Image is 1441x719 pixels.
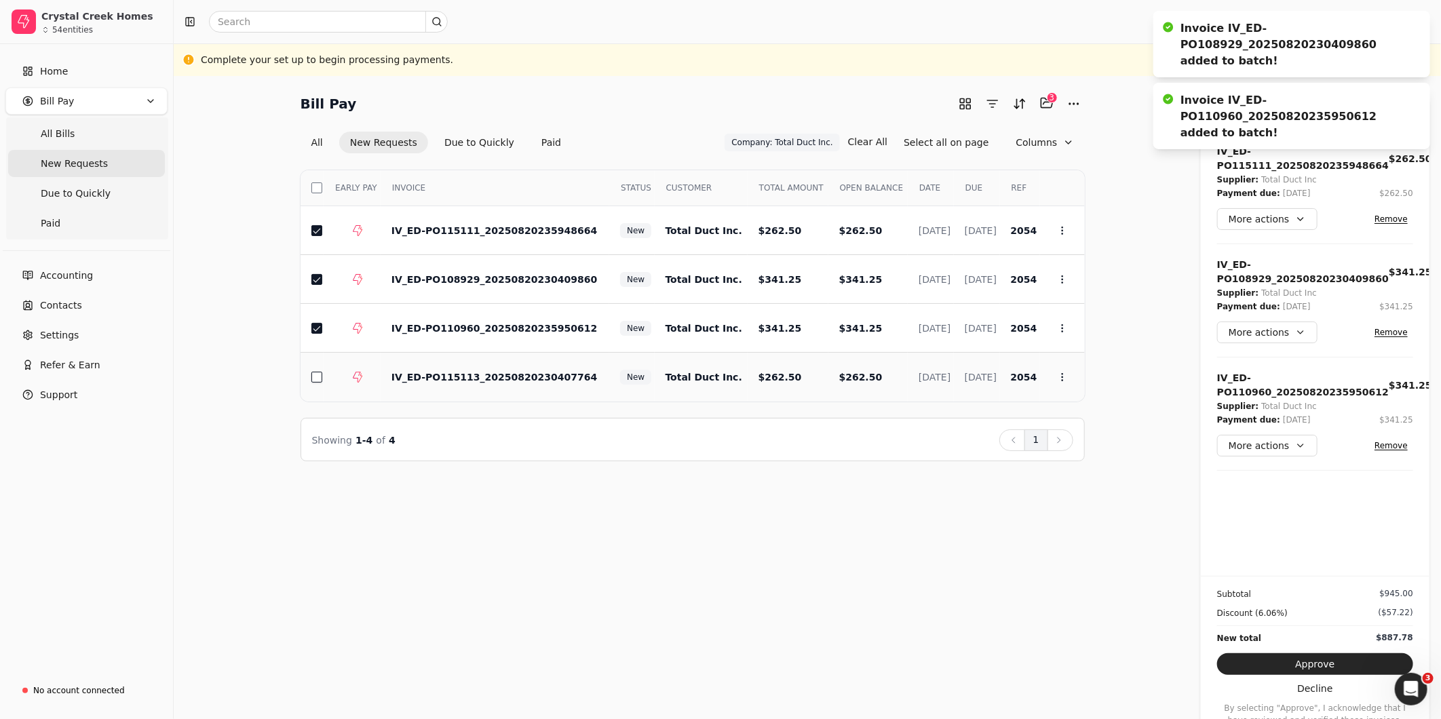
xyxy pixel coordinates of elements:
[389,435,396,446] span: 4
[1217,400,1259,413] div: Supplier:
[312,435,352,446] span: Showing
[965,225,997,236] span: [DATE]
[301,132,334,153] button: All
[40,358,100,372] span: Refer & Earn
[666,225,742,236] span: Total Duct Inc.
[1283,413,1311,427] div: [DATE]
[1180,92,1403,141] div: Invoice IV_ED-PO110960_20250820235950612 added to batch!
[1389,371,1432,400] button: $341.25
[1011,274,1037,285] span: 2054
[1217,187,1280,200] div: Payment due:
[40,328,79,343] span: Settings
[339,132,428,153] button: New Requests
[8,180,165,207] a: Due to Quickly
[731,136,832,149] span: Company: Total Duct Inc.
[840,182,904,194] span: OPEN BALANCE
[301,132,573,153] div: Invoice filter options
[5,678,168,703] a: No account connected
[1283,300,1311,313] div: [DATE]
[1012,182,1027,194] span: REF
[1379,187,1413,200] button: $262.50
[839,372,883,383] span: $262.50
[1005,132,1085,153] button: Column visibility settings
[391,225,598,236] span: IV_ED-PO115111_20250820235948664
[1217,435,1318,456] button: More actions
[40,388,77,402] span: Support
[1261,286,1317,300] div: Total Duct Inc
[41,127,75,141] span: All Bills
[41,187,111,201] span: Due to Quickly
[965,323,997,334] span: [DATE]
[1379,587,1413,600] div: $945.00
[839,323,883,334] span: $341.25
[1011,225,1037,236] span: 2054
[40,94,74,109] span: Bill Pay
[1047,92,1058,103] div: 3
[1217,631,1261,645] div: New total
[1217,173,1259,187] div: Supplier:
[919,323,950,334] span: [DATE]
[1217,413,1280,427] div: Payment due:
[965,182,983,194] span: DUE
[758,323,802,334] span: $341.25
[1011,372,1037,383] span: 2054
[758,225,802,236] span: $262.50
[40,64,68,79] span: Home
[848,131,887,153] button: Clear All
[666,323,742,334] span: Total Duct Inc.
[531,132,572,153] button: Paid
[1379,413,1413,427] button: $341.25
[1423,673,1434,684] span: 3
[8,120,165,147] a: All Bills
[1261,400,1317,413] div: Total Duct Inc
[666,372,742,383] span: Total Duct Inc.
[301,93,357,115] h2: Bill Pay
[1389,265,1432,279] div: $341.25
[1217,653,1413,675] button: Approve
[1379,300,1413,313] div: $341.25
[5,262,168,289] a: Accounting
[1261,173,1317,187] div: Total Duct Inc
[1217,322,1318,343] button: More actions
[5,292,168,319] a: Contacts
[627,225,645,237] span: New
[1217,208,1318,230] button: More actions
[1379,414,1413,426] div: $341.25
[1217,587,1251,601] div: Subtotal
[1063,93,1085,115] button: More
[839,225,883,236] span: $262.50
[41,157,108,171] span: New Requests
[1036,92,1058,114] button: Batch (3)
[1217,371,1389,400] div: IV_ED-PO110960_20250820235950612
[621,182,651,194] span: STATUS
[1379,187,1413,199] div: $262.50
[965,372,997,383] span: [DATE]
[1369,211,1413,227] button: Remove
[5,58,168,85] a: Home
[201,53,453,67] div: Complete your set up to begin processing payments.
[391,372,598,383] span: IV_ED-PO115113_20250820230407764
[1217,678,1413,699] button: Decline
[1024,429,1048,451] button: 1
[52,26,93,34] div: 54 entities
[1389,258,1432,286] button: $341.25
[5,322,168,349] a: Settings
[627,322,645,334] span: New
[1011,323,1037,334] span: 2054
[1217,258,1389,286] div: IV_ED-PO108929_20250820230409860
[40,269,93,283] span: Accounting
[8,210,165,237] a: Paid
[8,150,165,177] a: New Requests
[33,684,125,697] div: No account connected
[5,88,168,115] button: Bill Pay
[1369,324,1413,341] button: Remove
[1217,286,1259,300] div: Supplier:
[1217,606,1288,620] div: Discount (6.06%)
[1376,631,1413,644] div: $887.78
[40,298,82,313] span: Contacts
[725,134,839,151] button: Company: Total Duct Inc.
[666,182,712,194] span: CUSTOMER
[5,351,168,378] button: Refer & Earn
[1389,378,1432,393] div: $341.25
[666,274,742,285] span: Total Duct Inc.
